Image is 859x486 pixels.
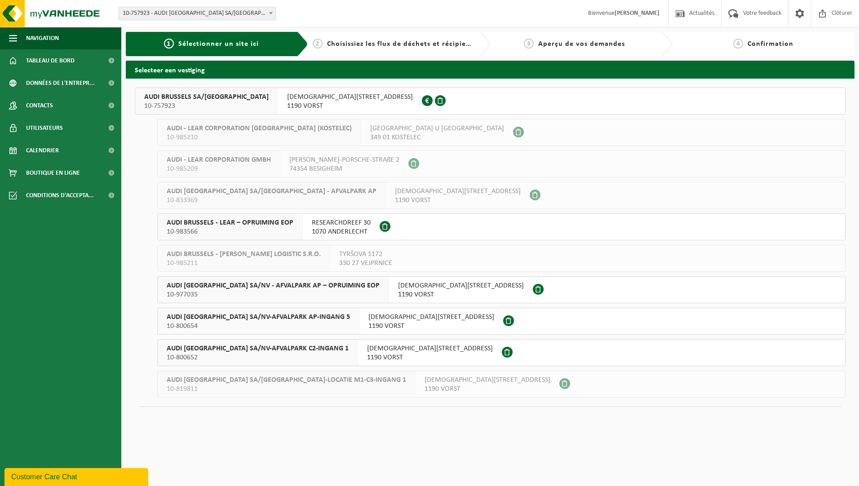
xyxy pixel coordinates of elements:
span: 10-800654 [167,322,350,331]
span: [PERSON_NAME]-PORSCHE-STRAßE 2 [289,155,399,164]
span: 1190 VORST [287,102,413,110]
span: 10-985209 [167,164,271,173]
span: AUDI BRUSSELS - [PERSON_NAME] LOGISTIC S.R.O. [167,250,321,259]
span: TYRŠOVA 1172 [339,250,392,259]
span: AUDI [GEOGRAPHIC_DATA] SA/[GEOGRAPHIC_DATA]-LOCATIE M1-C3-INGANG 1 [167,376,406,384]
span: 1190 VORST [425,384,550,393]
span: 10-757923 - AUDI BRUSSELS SA/NV - VORST [119,7,276,20]
span: Données de l'entrepr... [26,72,95,94]
span: 10-985211 [167,259,321,268]
span: [DEMOGRAPHIC_DATA][STREET_ADDRESS] [287,93,413,102]
span: RESEARCHDREEF 30 [312,218,371,227]
span: Navigation [26,27,59,49]
span: AUDI [GEOGRAPHIC_DATA] SA/[GEOGRAPHIC_DATA] - AFVALPARK AP [167,187,376,196]
span: [DEMOGRAPHIC_DATA][STREET_ADDRESS] [425,376,550,384]
span: AUDI [GEOGRAPHIC_DATA] SA/NV - AFVALPARK AP – OPRUIMING EOP [167,281,380,290]
span: Conditions d'accepta... [26,184,94,207]
span: 1 [164,39,174,49]
strong: [PERSON_NAME] [615,10,660,17]
span: AUDI [GEOGRAPHIC_DATA] SA/NV-AFVALPARK AP-INGANG 5 [167,313,350,322]
span: AUDI - LEAR CORPORATION [GEOGRAPHIC_DATA] (KOSTELEC) [167,124,352,133]
button: AUDI [GEOGRAPHIC_DATA] SA/NV-AFVALPARK C2-INGANG 1 10-800652 [DEMOGRAPHIC_DATA][STREET_ADDRESS]11... [157,339,846,366]
span: [DEMOGRAPHIC_DATA][STREET_ADDRESS] [367,344,493,353]
span: 1190 VORST [367,353,493,362]
span: 330 27 VEJPRNICE [339,259,392,268]
span: 3 [524,39,534,49]
button: AUDI BRUSSELS - LEAR – OPRUIMING EOP 10-983566 RESEARCHDREEF 301070 ANDERLECHT [157,213,846,240]
span: Contacts [26,94,53,117]
span: 1190 VORST [398,290,524,299]
h2: Selecteer een vestiging [126,61,855,78]
span: AUDI BRUSSELS - LEAR – OPRUIMING EOP [167,218,293,227]
span: 10-757923 - AUDI BRUSSELS SA/NV - VORST [119,7,275,20]
span: 1070 ANDERLECHT [312,227,371,236]
span: 10-819811 [167,384,406,393]
span: 10-757923 [144,102,269,110]
button: AUDI BRUSSELS SA/[GEOGRAPHIC_DATA] 10-757923 [DEMOGRAPHIC_DATA][STREET_ADDRESS]1190 VORST [135,88,846,115]
span: 10-977035 [167,290,380,299]
span: Choisissiez les flux de déchets et récipients [327,40,477,48]
span: Sélectionner un site ici [178,40,259,48]
span: 10-833369 [167,196,376,205]
span: 10-985210 [167,133,352,142]
span: Tableau de bord [26,49,75,72]
span: 10-800652 [167,353,349,362]
span: Confirmation [748,40,793,48]
span: [DEMOGRAPHIC_DATA][STREET_ADDRESS] [368,313,494,322]
span: AUDI - LEAR CORPORATION GMBH [167,155,271,164]
span: Aperçu de vos demandes [538,40,625,48]
span: Boutique en ligne [26,162,80,184]
span: [DEMOGRAPHIC_DATA][STREET_ADDRESS] [395,187,521,196]
span: Calendrier [26,139,59,162]
button: AUDI [GEOGRAPHIC_DATA] SA/NV - AFVALPARK AP – OPRUIMING EOP 10-977035 [DEMOGRAPHIC_DATA][STREET_A... [157,276,846,303]
span: 74354 BESIGHEIM [289,164,399,173]
span: 10-983566 [167,227,293,236]
button: AUDI [GEOGRAPHIC_DATA] SA/NV-AFVALPARK AP-INGANG 5 10-800654 [DEMOGRAPHIC_DATA][STREET_ADDRESS]11... [157,308,846,335]
iframe: chat widget [4,466,150,486]
span: 4 [733,39,743,49]
span: Utilisateurs [26,117,63,139]
span: 2 [313,39,323,49]
span: 1190 VORST [395,196,521,205]
span: AUDI BRUSSELS SA/[GEOGRAPHIC_DATA] [144,93,269,102]
span: [DEMOGRAPHIC_DATA][STREET_ADDRESS] [398,281,524,290]
span: [GEOGRAPHIC_DATA] U [GEOGRAPHIC_DATA] [370,124,504,133]
span: AUDI [GEOGRAPHIC_DATA] SA/NV-AFVALPARK C2-INGANG 1 [167,344,349,353]
span: 1190 VORST [368,322,494,331]
span: 349 01 KOSTELEC [370,133,504,142]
